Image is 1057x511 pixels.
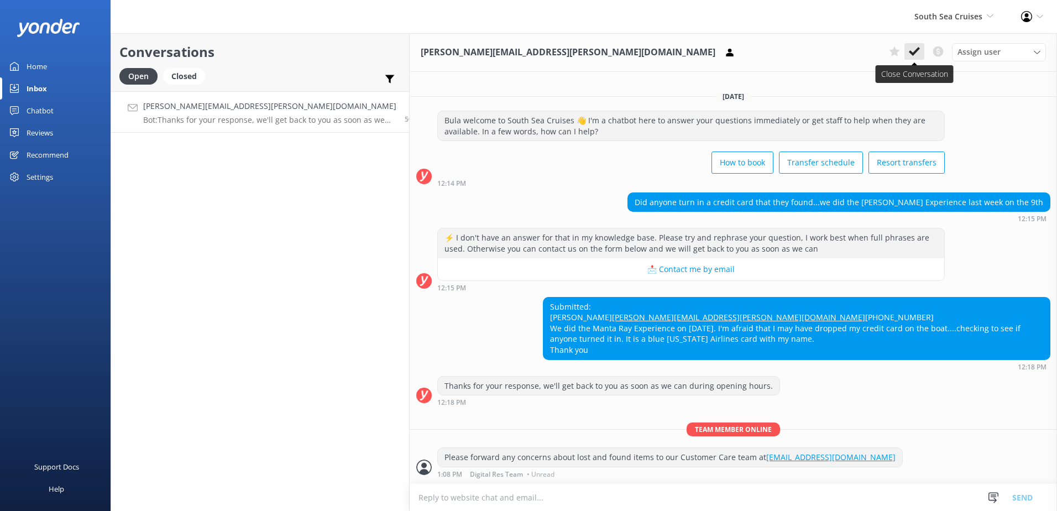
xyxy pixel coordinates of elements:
img: yonder-white-logo.png [17,19,80,37]
span: • Unread [527,471,554,478]
a: [EMAIL_ADDRESS][DOMAIN_NAME] [766,452,896,462]
button: Transfer schedule [779,152,863,174]
div: Oct 13 2025 01:15pm (UTC +13:00) Pacific/Auckland [437,284,945,291]
div: Submitted: [PERSON_NAME] [PHONE_NUMBER] We did the Manta Ray Experience on [DATE]. I'm afraid tha... [543,298,1050,359]
div: Did anyone turn in a credit card that they found...we did the [PERSON_NAME] Experience last week ... [628,193,1050,212]
a: Open [119,70,163,82]
span: Digital Res Team [470,471,523,478]
h4: [PERSON_NAME][EMAIL_ADDRESS][PERSON_NAME][DOMAIN_NAME] [143,100,396,112]
strong: 1:08 PM [437,471,462,478]
div: Chatbot [27,100,54,122]
div: Settings [27,166,53,188]
div: Home [27,55,47,77]
strong: 12:15 PM [1018,216,1046,222]
div: Thanks for your response, we'll get back to you as soon as we can during opening hours. [438,377,779,395]
button: How to book [711,152,773,174]
div: ⚡ I don't have an answer for that in my knowledge base. Please try and rephrase your question, I ... [438,228,944,258]
div: Oct 13 2025 01:18pm (UTC +13:00) Pacific/Auckland [437,398,780,406]
strong: 12:18 PM [1018,364,1046,371]
span: South Sea Cruises [914,11,982,22]
div: Please forward any concerns about lost and found items to our Customer Care team at [438,448,902,467]
button: Resort transfers [868,152,945,174]
div: Oct 13 2025 02:08pm (UTC +13:00) Pacific/Auckland [437,470,903,478]
a: [PERSON_NAME][EMAIL_ADDRESS][PERSON_NAME][DOMAIN_NAME]Bot:Thanks for your response, we'll get bac... [111,91,409,133]
div: Recommend [27,144,69,166]
a: Closed [163,70,211,82]
button: 📩 Contact me by email [438,258,944,280]
h2: Conversations [119,41,401,62]
span: [DATE] [716,92,751,101]
div: Reviews [27,122,53,144]
div: Open [119,68,158,85]
div: Inbox [27,77,47,100]
div: Oct 13 2025 01:18pm (UTC +13:00) Pacific/Auckland [543,363,1050,371]
span: Team member online [687,423,780,436]
span: Oct 13 2025 01:18pm (UTC +13:00) Pacific/Auckland [405,114,418,124]
span: Assign user [957,46,1001,58]
strong: 12:18 PM [437,399,466,406]
a: [PERSON_NAME][EMAIL_ADDRESS][PERSON_NAME][DOMAIN_NAME] [612,312,865,322]
div: Oct 13 2025 01:14pm (UTC +13:00) Pacific/Auckland [437,179,945,187]
strong: 12:15 PM [437,285,466,291]
p: Bot: Thanks for your response, we'll get back to you as soon as we can during opening hours. [143,115,396,125]
div: Support Docs [34,456,79,478]
strong: 12:14 PM [437,180,466,187]
div: Oct 13 2025 01:15pm (UTC +13:00) Pacific/Auckland [627,215,1050,222]
div: Bula welcome to South Sea Cruises 👋 I'm a chatbot here to answer your questions immediately or ge... [438,111,944,140]
h3: [PERSON_NAME][EMAIL_ADDRESS][PERSON_NAME][DOMAIN_NAME] [421,45,715,60]
div: Closed [163,68,205,85]
div: Assign User [952,43,1046,61]
div: Help [49,478,64,500]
